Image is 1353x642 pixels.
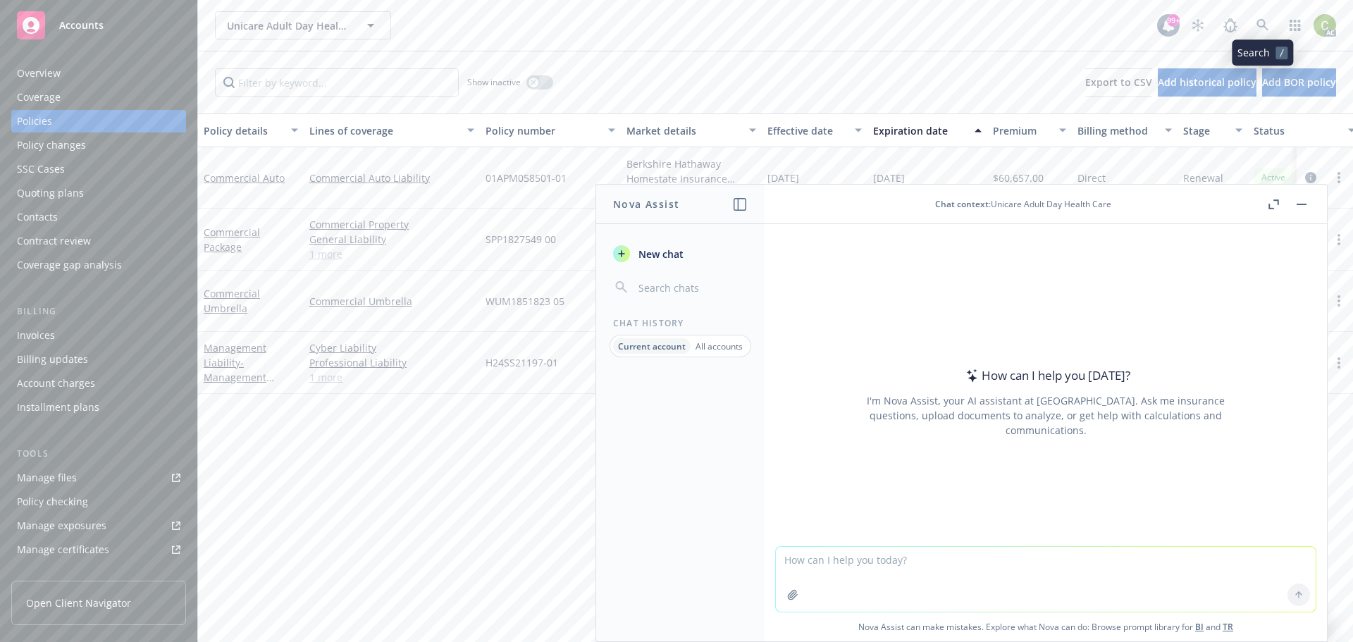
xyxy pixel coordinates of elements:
span: H24SS21197-01 [486,355,558,370]
div: Status [1254,123,1340,138]
div: Billing updates [17,348,88,371]
a: Management Liability [204,341,266,399]
a: Policy checking [11,490,186,513]
div: Installment plans [17,396,99,419]
div: Policies [17,110,52,132]
a: SSC Cases [11,158,186,180]
input: Search chats [636,278,748,297]
a: Contract review [11,230,186,252]
span: - Management Liability [204,356,274,399]
button: Policy details [198,113,304,147]
button: Premium [987,113,1072,147]
div: Coverage gap analysis [17,254,122,276]
button: Lines of coverage [304,113,480,147]
p: Current account [618,340,686,352]
div: Tools [11,447,186,461]
div: Lines of coverage [309,123,459,138]
div: SSC Cases [17,158,65,180]
a: Commercial Auto Liability [309,171,474,185]
a: more [1330,231,1347,248]
div: Berkshire Hathaway Homestate Insurance Company, Berkshire Hathaway Homestate Companies (BHHC) [626,156,756,186]
span: Accounts [59,20,104,31]
a: Coverage gap analysis [11,254,186,276]
a: Invoices [11,324,186,347]
div: Manage exposures [17,514,106,537]
a: Manage claims [11,562,186,585]
a: Policies [11,110,186,132]
button: Export to CSV [1085,68,1152,97]
a: Cyber Liability [309,340,474,355]
a: Commercial Umbrella [204,287,260,315]
div: Manage files [17,467,77,489]
button: New chat [607,241,753,266]
span: Show inactive [467,76,521,88]
a: Manage certificates [11,538,186,561]
a: Commercial Umbrella [309,294,474,309]
img: photo [1314,14,1336,37]
span: [DATE] [767,171,799,185]
div: Stage [1183,123,1227,138]
input: Filter by keyword... [215,68,459,97]
span: Renewal [1183,171,1223,185]
a: Commercial Auto [204,171,285,185]
div: : Unicare Adult Day Health Care [935,198,1111,210]
a: Coverage [11,86,186,109]
span: Open Client Navigator [26,595,131,610]
div: Contract review [17,230,91,252]
a: Manage exposures [11,514,186,537]
div: How can I help you [DATE]? [962,366,1130,385]
div: Market details [626,123,741,138]
span: Direct [1077,171,1106,185]
div: Chat History [596,317,765,329]
span: Nova Assist can make mistakes. Explore what Nova can do: Browse prompt library for and [770,612,1321,641]
a: 1 more [309,370,474,385]
span: SPP1827549 00 [486,232,556,247]
div: Overview [17,62,61,85]
button: Expiration date [867,113,987,147]
a: TR [1223,621,1233,633]
a: Commercial Package [204,226,260,254]
button: Add BOR policy [1262,68,1336,97]
div: 99+ [1167,14,1180,27]
div: Billing [11,304,186,319]
a: Manage files [11,467,186,489]
button: Effective date [762,113,867,147]
div: Quoting plans [17,182,84,204]
a: Stop snowing [1184,11,1212,39]
a: Search [1249,11,1277,39]
a: 1 more [309,247,474,261]
a: more [1330,169,1347,186]
a: Policy changes [11,134,186,156]
h1: Nova Assist [613,197,679,211]
a: Contacts [11,206,186,228]
button: Market details [621,113,762,147]
a: Commercial Property [309,217,474,232]
a: Report a Bug [1216,11,1244,39]
span: Unicare Adult Day Health Care [227,18,349,33]
div: Expiration date [873,123,966,138]
div: Premium [993,123,1051,138]
div: Policy checking [17,490,88,513]
a: Installment plans [11,396,186,419]
div: Manage claims [17,562,88,585]
span: $60,657.00 [993,171,1044,185]
div: Invoices [17,324,55,347]
span: Active [1259,171,1287,184]
div: Policy number [486,123,600,138]
a: more [1330,292,1347,309]
button: Add historical policy [1158,68,1256,97]
a: BI [1195,621,1204,633]
span: Export to CSV [1085,75,1152,89]
span: WUM1851823 05 [486,294,564,309]
span: Add historical policy [1158,75,1256,89]
a: Switch app [1281,11,1309,39]
span: 01APM058501-01 [486,171,567,185]
a: Accounts [11,6,186,45]
a: General Liability [309,232,474,247]
span: [DATE] [873,171,905,185]
div: Contacts [17,206,58,228]
button: Unicare Adult Day Health Care [215,11,391,39]
p: All accounts [696,340,743,352]
div: I'm Nova Assist, your AI assistant at [GEOGRAPHIC_DATA]. Ask me insurance questions, upload docum... [848,393,1244,438]
button: Policy number [480,113,621,147]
